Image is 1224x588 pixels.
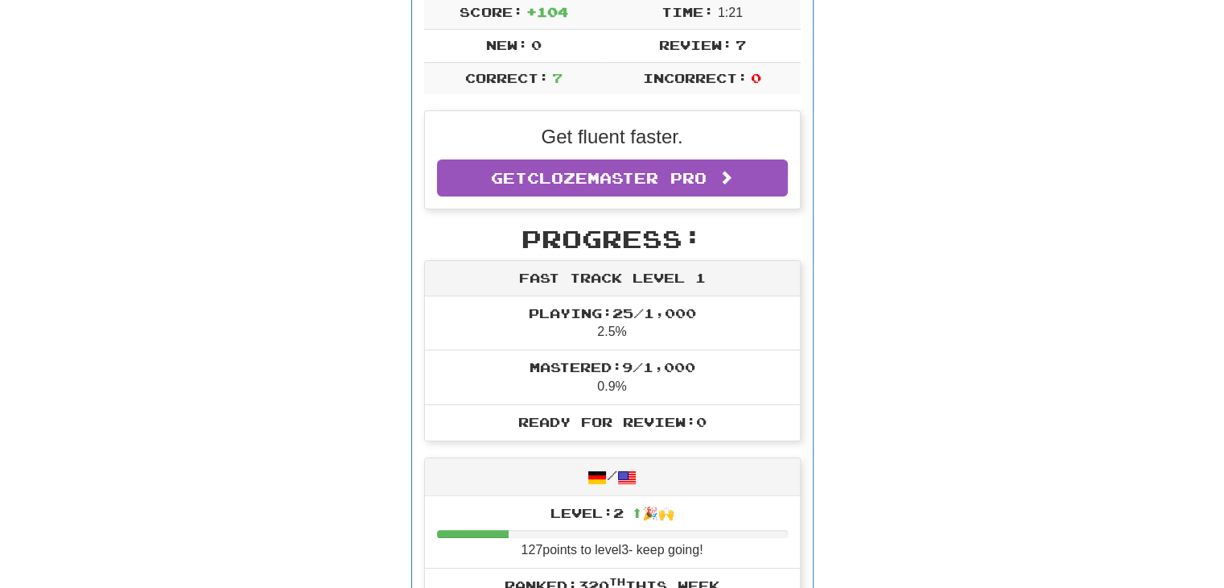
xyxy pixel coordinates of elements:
span: 7 [552,70,563,85]
span: 7 [736,37,746,52]
span: Mastered: 9 / 1,000 [530,359,695,375]
h2: Progress: [424,226,801,252]
p: Get fluent faster. [437,123,788,151]
span: New: [486,37,528,52]
span: 0 [751,70,761,85]
span: Incorrect: [643,70,748,85]
span: Ready for Review: 0 [518,414,707,429]
span: Level: 2 [550,505,674,520]
span: Score: [460,4,522,19]
sup: th [609,576,625,587]
div: / [425,458,800,496]
span: Playing: 25 / 1,000 [529,305,696,321]
span: Time: [661,4,714,19]
li: 0.9% [425,350,800,405]
span: 1 : 21 [718,6,743,19]
a: GetClozemaster Pro [437,159,788,197]
span: Correct: [465,70,549,85]
span: + 104 [526,4,568,19]
div: Fast Track Level 1 [425,261,800,296]
span: Clozemaster Pro [527,169,707,187]
li: 127 points to level 3 - keep going! [425,496,800,569]
span: 0 [531,37,542,52]
span: ⬆🎉🙌 [624,505,674,520]
li: 2.5% [425,296,800,351]
span: Review: [658,37,732,52]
